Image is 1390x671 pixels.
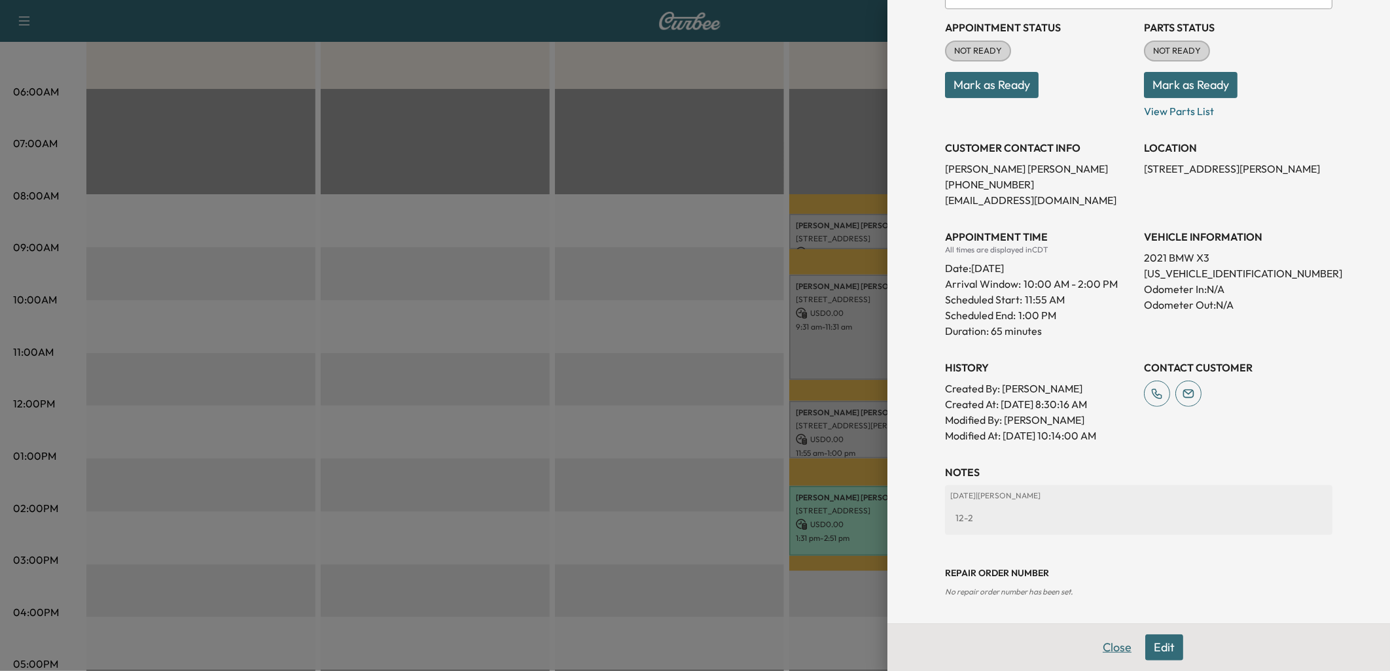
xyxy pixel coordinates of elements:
[945,177,1133,192] p: [PHONE_NUMBER]
[945,245,1133,255] div: All times are displayed in CDT
[1145,634,1183,661] button: Edit
[1024,276,1118,292] span: 10:00 AM - 2:00 PM
[1144,161,1332,177] p: [STREET_ADDRESS][PERSON_NAME]
[945,587,1073,596] span: No repair order number has been set.
[945,20,1133,35] h3: Appointment Status
[1144,72,1238,98] button: Mark as Ready
[945,192,1133,208] p: [EMAIL_ADDRESS][DOMAIN_NAME]
[945,464,1332,480] h3: NOTES
[945,255,1133,276] div: Date: [DATE]
[945,323,1133,339] p: Duration: 65 minutes
[1144,140,1332,156] h3: LOCATION
[1144,250,1332,266] p: 2021 BMW X3
[1025,292,1065,307] p: 11:55 AM
[945,428,1133,443] p: Modified At : [DATE] 10:14:00 AM
[945,412,1133,428] p: Modified By : [PERSON_NAME]
[1018,307,1056,323] p: 1:00 PM
[945,381,1133,396] p: Created By : [PERSON_NAME]
[945,229,1133,245] h3: APPOINTMENT TIME
[945,276,1133,292] p: Arrival Window:
[1144,98,1332,119] p: View Parts List
[945,396,1133,412] p: Created At : [DATE] 8:30:16 AM
[1144,297,1332,313] p: Odometer Out: N/A
[946,44,1010,58] span: NOT READY
[945,292,1022,307] p: Scheduled Start:
[1144,20,1332,35] h3: Parts Status
[1144,281,1332,297] p: Odometer In: N/A
[1094,634,1140,661] button: Close
[950,490,1327,501] p: [DATE] | [PERSON_NAME]
[1144,229,1332,245] h3: VEHICLE INFORMATION
[1144,266,1332,281] p: [US_VEHICLE_IDENTIFICATION_NUMBER]
[1144,360,1332,375] h3: CONTACT CUSTOMER
[945,307,1016,323] p: Scheduled End:
[945,360,1133,375] h3: History
[1145,44,1209,58] span: NOT READY
[945,140,1133,156] h3: CUSTOMER CONTACT INFO
[945,72,1039,98] button: Mark as Ready
[945,566,1332,579] h3: Repair Order number
[945,161,1133,177] p: [PERSON_NAME] [PERSON_NAME]
[950,506,1327,530] div: 12-2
